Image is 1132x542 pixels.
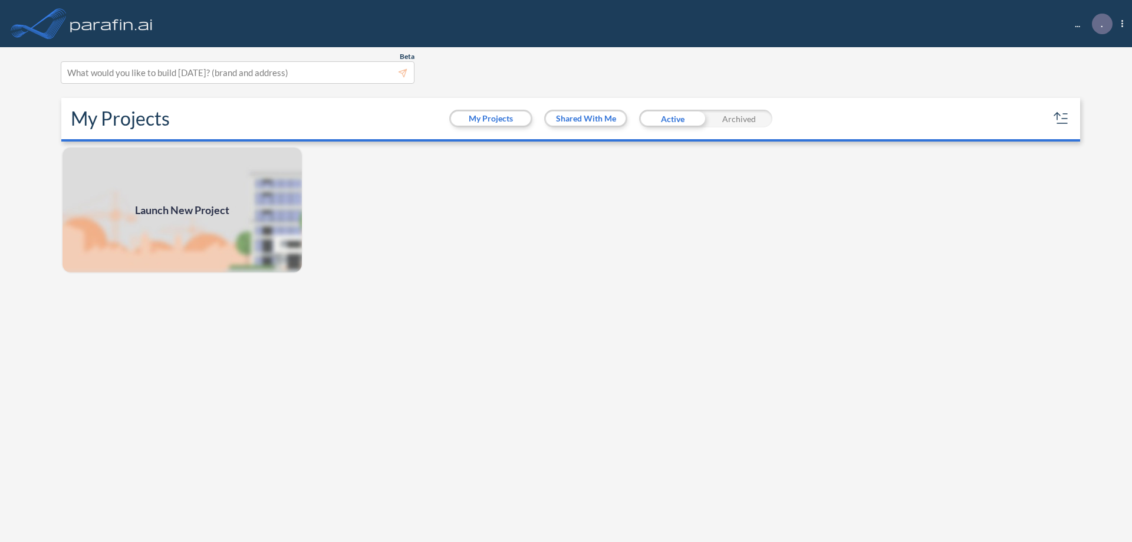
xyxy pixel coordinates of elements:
[1057,14,1123,34] div: ...
[451,111,531,126] button: My Projects
[135,202,229,218] span: Launch New Project
[400,52,414,61] span: Beta
[706,110,772,127] div: Archived
[1052,109,1071,128] button: sort
[639,110,706,127] div: Active
[546,111,626,126] button: Shared With Me
[61,146,303,274] img: add
[68,12,155,35] img: logo
[61,146,303,274] a: Launch New Project
[71,107,170,130] h2: My Projects
[1101,18,1103,29] p: .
